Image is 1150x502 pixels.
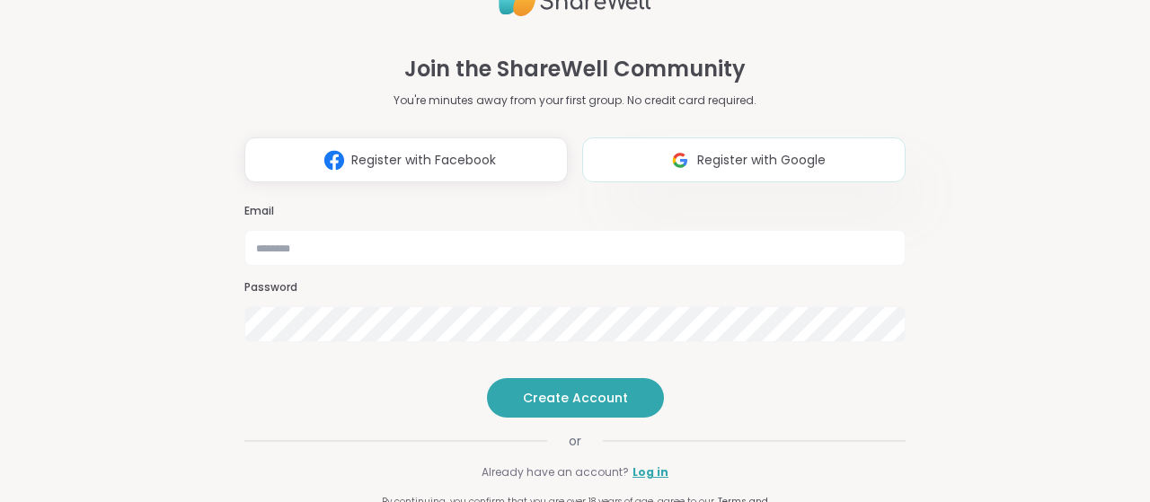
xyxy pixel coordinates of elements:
a: Log in [632,464,668,480]
h3: Email [244,204,906,219]
span: Register with Facebook [351,151,496,170]
button: Create Account [487,378,664,418]
img: ShareWell Logomark [663,144,697,177]
span: Register with Google [697,151,826,170]
span: or [547,432,603,450]
h3: Password [244,280,906,295]
button: Register with Facebook [244,137,568,182]
h1: Join the ShareWell Community [404,53,746,85]
span: Create Account [523,389,628,407]
button: Register with Google [582,137,906,182]
p: You're minutes away from your first group. No credit card required. [394,92,756,109]
img: ShareWell Logomark [317,144,351,177]
span: Already have an account? [482,464,629,480]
